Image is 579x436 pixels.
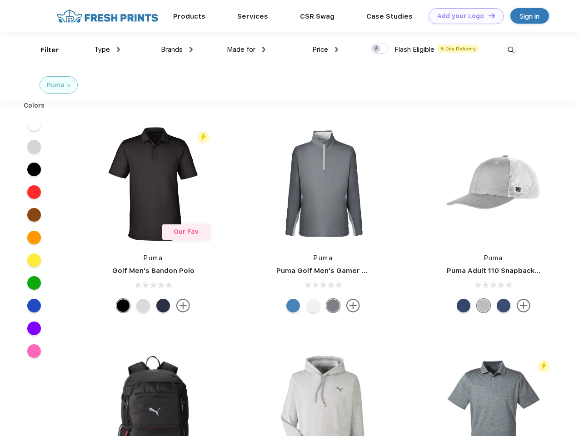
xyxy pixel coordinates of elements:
[438,45,479,53] span: 5 Day Delivery
[47,80,65,90] div: Puma
[504,43,519,58] img: desktop_search.svg
[116,299,130,312] div: Puma Black
[227,45,255,54] span: Made for
[156,299,170,312] div: Navy Blazer
[517,299,530,312] img: more.svg
[237,12,268,20] a: Services
[197,131,210,144] img: flash_active_toggle.svg
[262,47,265,52] img: dropdown.png
[286,299,300,312] div: Bright Cobalt
[538,360,550,372] img: flash_active_toggle.svg
[112,267,195,275] a: Golf Men's Bandon Polo
[457,299,470,312] div: Peacoat with Qut Shd
[484,254,503,262] a: Puma
[314,254,333,262] a: Puma
[144,254,163,262] a: Puma
[174,228,199,235] span: Our Fav
[346,299,360,312] img: more.svg
[306,299,320,312] div: Bright White
[263,124,384,244] img: func=resize&h=266
[40,45,59,55] div: Filter
[161,45,183,54] span: Brands
[67,84,70,87] img: filter_cancel.svg
[117,47,120,52] img: dropdown.png
[312,45,328,54] span: Price
[489,13,495,18] img: DT
[276,267,420,275] a: Puma Golf Men's Gamer Golf Quarter-Zip
[433,124,554,244] img: func=resize&h=266
[93,124,214,244] img: func=resize&h=266
[335,47,338,52] img: dropdown.png
[94,45,110,54] span: Type
[477,299,490,312] div: Quarry with Brt Whit
[54,8,161,24] img: fo%20logo%202.webp
[17,101,52,110] div: Colors
[394,45,434,54] span: Flash Eligible
[326,299,340,312] div: Quiet Shade
[497,299,510,312] div: Peacoat Qut Shd
[510,8,549,24] a: Sign in
[190,47,193,52] img: dropdown.png
[173,12,205,20] a: Products
[437,12,484,20] div: Add your Logo
[136,299,150,312] div: High Rise
[300,12,334,20] a: CSR Swag
[520,11,539,21] div: Sign in
[176,299,190,312] img: more.svg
